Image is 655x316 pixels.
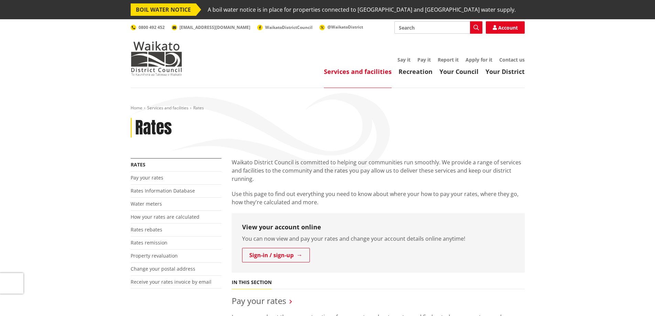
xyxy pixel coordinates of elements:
[394,21,482,34] input: Search input
[265,24,313,30] span: WaikatoDistrictCouncil
[131,41,182,76] img: Waikato District Council - Te Kaunihera aa Takiwaa o Waikato
[232,158,525,183] p: Waikato District Council is committed to helping our communities run smoothly. We provide a range...
[327,24,363,30] span: @WaikatoDistrict
[319,24,363,30] a: @WaikatoDistrict
[179,24,250,30] span: [EMAIL_ADDRESS][DOMAIN_NAME]
[257,24,313,30] a: WaikatoDistrictCouncil
[131,239,167,246] a: Rates remission
[466,56,492,63] a: Apply for it
[417,56,431,63] a: Pay it
[131,214,199,220] a: How your rates are calculated
[208,3,516,16] span: A boil water notice is in place for properties connected to [GEOGRAPHIC_DATA] and [GEOGRAPHIC_DAT...
[131,3,196,16] span: BOIL WATER NOTICE
[131,161,145,168] a: Rates
[131,187,195,194] a: Rates Information Database
[131,279,211,285] a: Receive your rates invoice by email
[324,67,392,76] a: Services and facilities
[131,105,525,111] nav: breadcrumb
[131,252,178,259] a: Property revaluation
[397,56,411,63] a: Say it
[131,226,162,233] a: Rates rebates
[499,56,525,63] a: Contact us
[438,56,459,63] a: Report it
[135,118,172,138] h1: Rates
[131,174,163,181] a: Pay your rates
[232,280,272,285] h5: In this section
[399,67,433,76] a: Recreation
[242,235,514,243] p: You can now view and pay your rates and change your account details online anytime!
[172,24,250,30] a: [EMAIL_ADDRESS][DOMAIN_NAME]
[242,224,514,231] h3: View your account online
[139,24,165,30] span: 0800 492 452
[242,248,310,262] a: Sign-in / sign-up
[232,295,286,306] a: Pay your rates
[486,21,525,34] a: Account
[232,190,525,206] p: Use this page to find out everything you need to know about where your how to pay your rates, whe...
[193,105,204,111] span: Rates
[485,67,525,76] a: Your District
[131,265,195,272] a: Change your postal address
[131,200,162,207] a: Water meters
[131,24,165,30] a: 0800 492 452
[131,105,142,111] a: Home
[439,67,479,76] a: Your Council
[147,105,188,111] a: Services and facilities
